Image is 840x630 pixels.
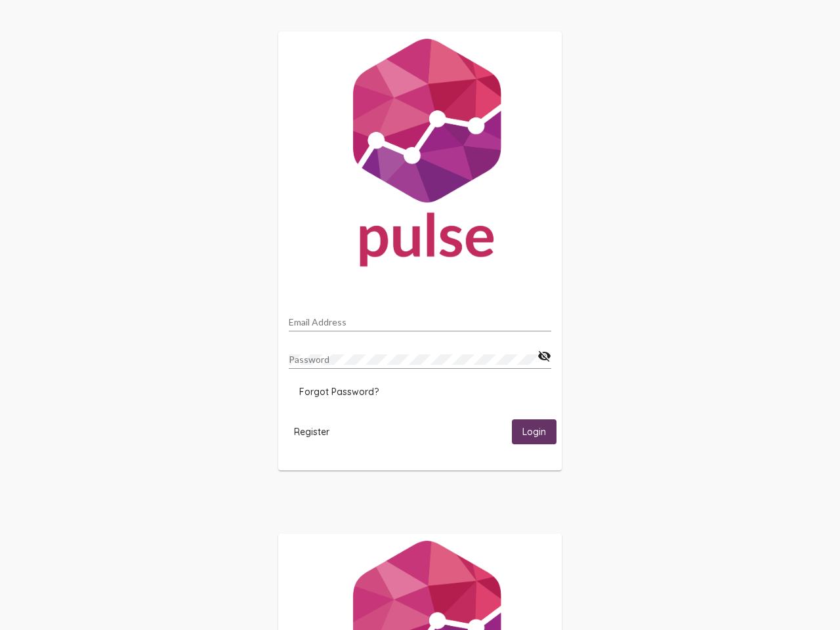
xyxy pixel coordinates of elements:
span: Forgot Password? [299,386,379,398]
mat-icon: visibility_off [537,348,551,364]
img: Pulse For Good Logo [278,31,562,280]
button: Register [283,419,340,444]
span: Register [294,426,329,438]
button: Login [512,419,556,444]
button: Forgot Password? [289,380,389,404]
span: Login [522,427,546,438]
